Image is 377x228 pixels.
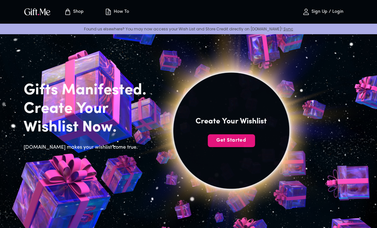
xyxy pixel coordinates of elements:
[112,9,129,15] p: How To
[56,2,91,22] button: Store page
[24,81,157,100] h2: Gifts Manifested.
[310,9,343,15] p: Sign Up / Login
[99,2,134,22] button: How To
[291,2,355,22] button: Sign Up / Login
[24,118,157,137] h2: Wishlist Now.
[196,116,267,127] h4: Create Your Wishlist
[22,8,52,16] button: GiftMe Logo
[208,137,255,144] span: Get Started
[24,100,157,118] h2: Create Your
[104,8,112,16] img: how-to.svg
[5,26,372,32] p: Found us elsewhere? You may now access your Wish List and Store Credit directly on [DOMAIN_NAME]!
[208,134,255,147] button: Get Started
[283,26,293,32] a: Sync
[23,7,52,16] img: GiftMe Logo
[24,143,157,152] h6: [DOMAIN_NAME] makes your wishlist come true.
[72,9,84,15] p: Shop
